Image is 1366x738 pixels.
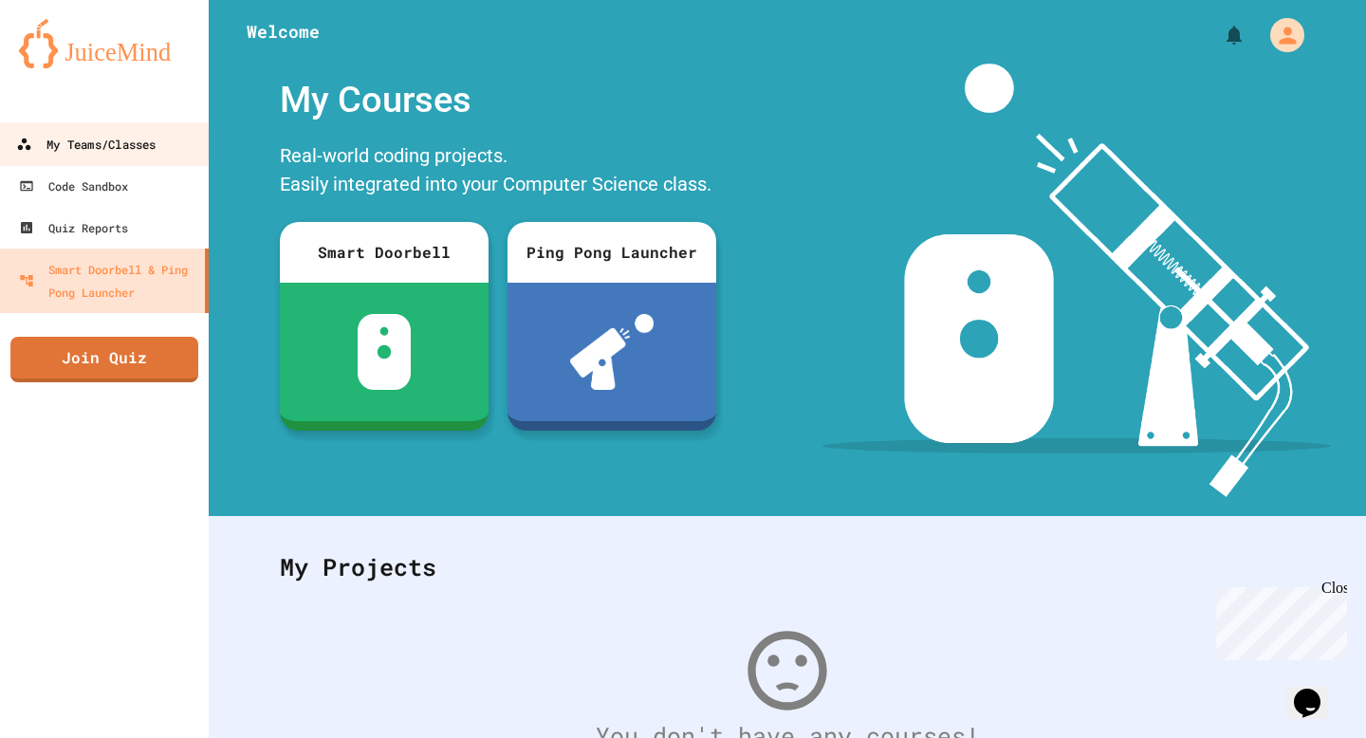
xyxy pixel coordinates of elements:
[1286,662,1347,719] iframe: chat widget
[822,64,1331,497] img: banner-image-my-projects.png
[1188,19,1250,51] div: My Notifications
[19,175,128,197] div: Code Sandbox
[270,137,726,208] div: Real-world coding projects. Easily integrated into your Computer Science class.
[358,314,412,390] img: sdb-white.svg
[261,530,1314,604] div: My Projects
[270,64,726,137] div: My Courses
[19,216,128,239] div: Quiz Reports
[16,133,156,157] div: My Teams/Classes
[280,222,489,283] div: Smart Doorbell
[570,314,655,390] img: ppl-with-ball.png
[19,19,190,68] img: logo-orange.svg
[8,8,131,120] div: Chat with us now!Close
[1209,580,1347,660] iframe: chat widget
[10,337,198,382] a: Join Quiz
[1250,13,1309,57] div: My Account
[508,222,716,283] div: Ping Pong Launcher
[19,258,197,304] div: Smart Doorbell & Ping Pong Launcher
